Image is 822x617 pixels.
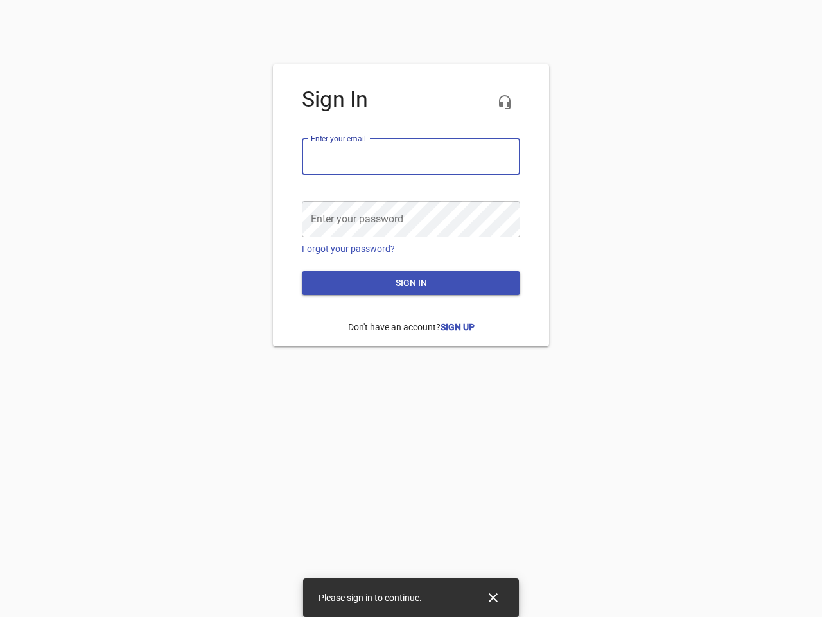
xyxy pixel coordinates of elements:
[478,582,509,613] button: Close
[441,322,475,332] a: Sign Up
[312,275,510,291] span: Sign in
[302,311,520,344] p: Don't have an account?
[541,145,812,607] iframe: Chat
[302,244,395,254] a: Forgot your password?
[302,87,520,112] h4: Sign In
[302,271,520,295] button: Sign in
[319,593,422,603] span: Please sign in to continue.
